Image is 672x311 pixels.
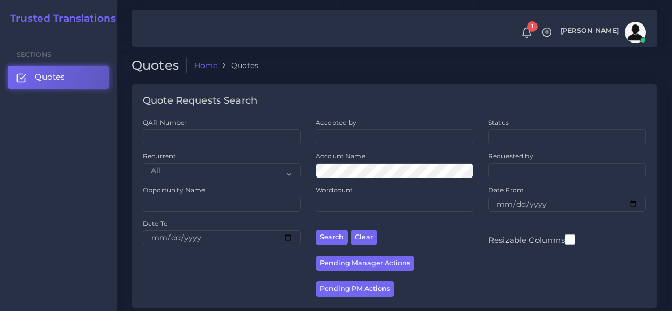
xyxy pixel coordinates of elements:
h4: Quote Requests Search [143,95,257,107]
a: [PERSON_NAME]avatar [555,22,650,43]
label: Date From [488,186,524,195]
label: Opportunity Name [143,186,205,195]
span: Quotes [35,71,65,83]
img: avatar [625,22,646,43]
button: Clear [351,230,377,245]
button: Pending PM Actions [316,281,394,297]
label: QAR Number [143,118,187,127]
label: Recurrent [143,152,176,161]
label: Wordcount [316,186,353,195]
span: [PERSON_NAME] [560,28,619,35]
input: Resizable Columns [565,233,575,246]
label: Resizable Columns [488,233,575,246]
a: Trusted Translations [3,13,116,25]
span: 1 [527,21,538,32]
span: Sections [16,51,52,58]
li: Quotes [217,60,258,71]
label: Status [488,118,509,127]
label: Accepted by [316,118,357,127]
a: Quotes [8,66,109,88]
label: Requested by [488,152,533,161]
h2: Quotes [132,58,187,73]
button: Pending Manager Actions [316,256,414,271]
label: Account Name [316,152,365,161]
a: 1 [517,27,536,38]
a: Home [194,60,218,71]
button: Search [316,230,348,245]
label: Date To [143,219,168,228]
